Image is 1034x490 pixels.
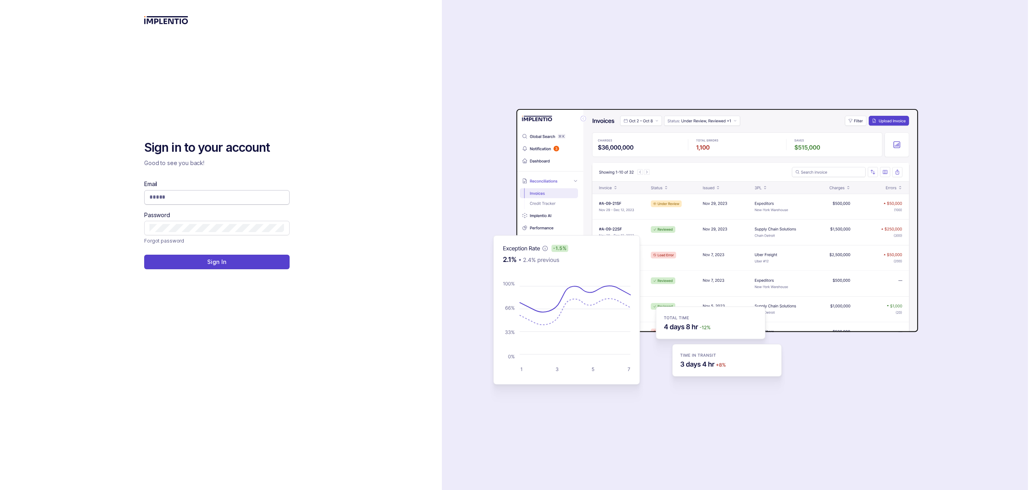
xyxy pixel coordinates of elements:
label: Email [144,180,157,188]
img: logo [144,16,188,24]
p: Good to see you back! [144,159,290,167]
button: Sign In [144,255,290,269]
a: Link Forgot password [144,237,184,245]
img: signin-background.svg [464,84,921,406]
label: Password [144,211,170,219]
p: Sign In [207,258,226,266]
p: Forgot password [144,237,184,245]
h2: Sign in to your account [144,140,290,156]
